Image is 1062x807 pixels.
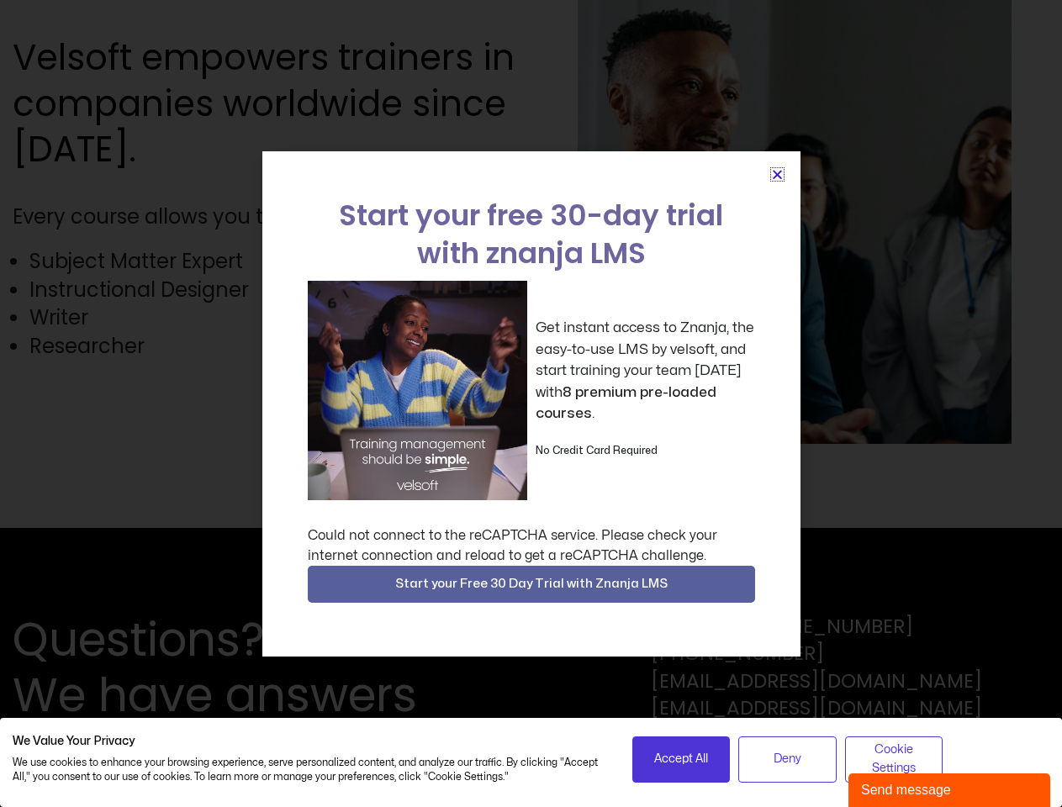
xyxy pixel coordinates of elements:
p: Get instant access to Znanja, the easy-to-use LMS by velsoft, and start training your team [DATE]... [536,317,755,425]
strong: 8 premium pre-loaded courses [536,385,716,421]
button: Deny all cookies [738,736,837,783]
button: Accept all cookies [632,736,731,783]
p: We use cookies to enhance your browsing experience, serve personalized content, and analyze our t... [13,756,607,784]
span: Deny [774,750,801,768]
div: Could not connect to the reCAPTCHA service. Please check your internet connection and reload to g... [308,525,755,566]
button: Adjust cookie preferences [845,736,943,783]
span: Cookie Settings [856,741,933,778]
strong: No Credit Card Required [536,446,658,456]
h2: We Value Your Privacy [13,734,607,749]
h2: Start your free 30-day trial with znanja LMS [308,197,755,272]
a: Close [771,168,784,181]
span: Start your Free 30 Day Trial with Znanja LMS [395,574,668,594]
img: a woman sitting at her laptop dancing [308,281,527,500]
button: Start your Free 30 Day Trial with Znanja LMS [308,566,755,603]
iframe: chat widget [848,770,1054,807]
span: Accept All [654,750,708,768]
